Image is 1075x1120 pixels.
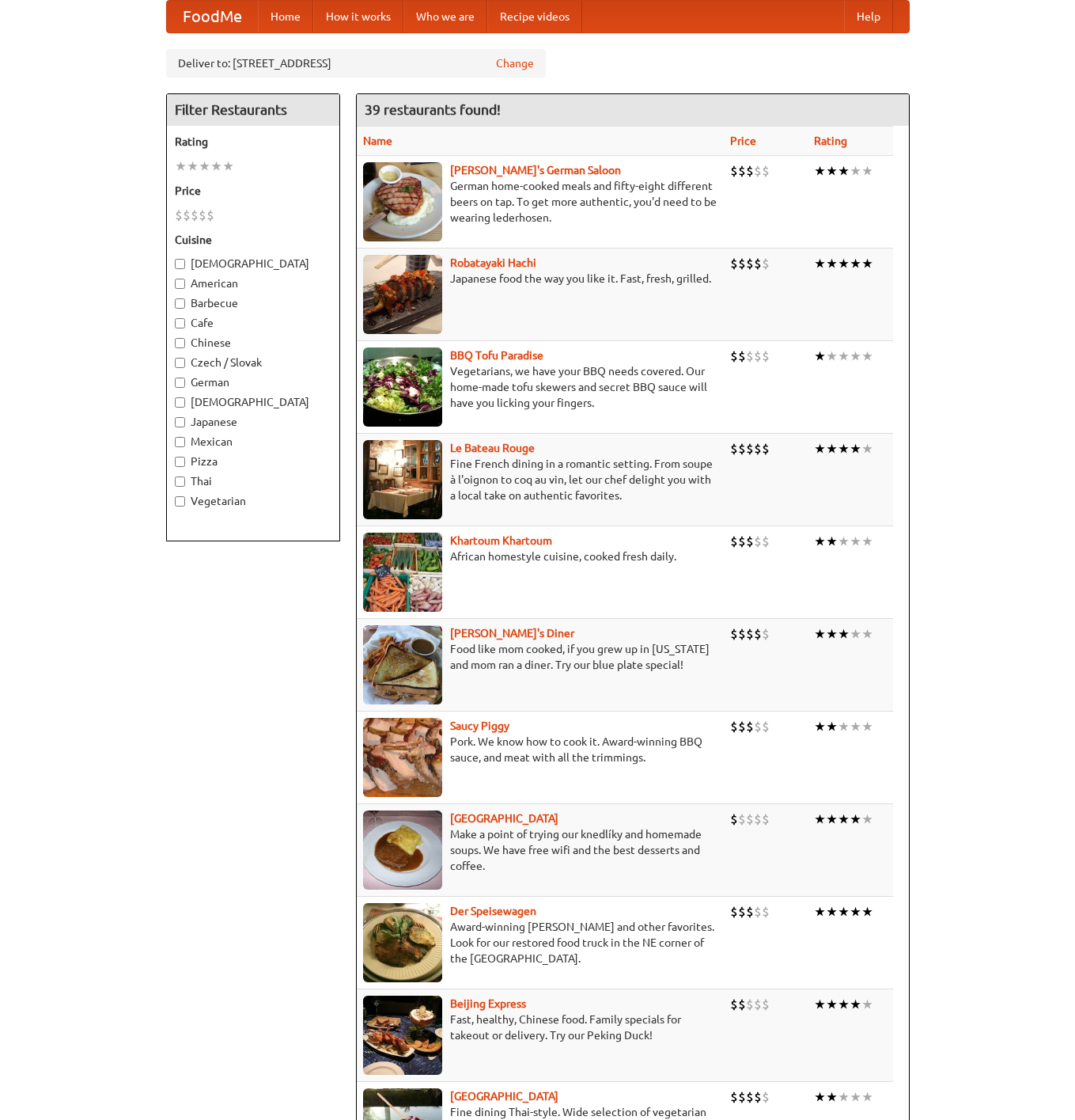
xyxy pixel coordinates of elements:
[450,719,509,732] a: Saucy Piggy
[850,533,861,550] li: ★
[861,625,873,643] li: ★
[175,397,185,408] input: [DEMOGRAPHIC_DATA]
[175,355,331,370] label: Czech / Slovak
[838,347,850,365] li: ★
[450,812,558,825] b: [GEOGRAPHIC_DATA]
[861,440,873,457] li: ★
[814,440,826,457] li: ★
[730,1088,738,1106] li: $
[861,718,873,735] li: ★
[450,534,552,547] b: Khartoum Khartoum
[363,178,717,226] p: German home-cooked meals and fifty-eight different beers on tap. To get more authentic, you'd nee...
[754,625,762,643] li: $
[814,135,847,147] a: Rating
[754,255,762,272] li: $
[850,1088,861,1106] li: ★
[363,533,442,612] img: khartoum.jpg
[167,1,258,32] a: FoodMe
[826,533,838,550] li: ★
[450,997,526,1010] b: Beijing Express
[175,394,331,410] label: [DEMOGRAPHIC_DATA]
[450,349,543,362] b: BBQ Tofu Paradise
[762,255,770,272] li: $
[175,358,185,368] input: Czech / Slovak
[826,255,838,272] li: ★
[746,625,754,643] li: $
[730,162,738,180] li: $
[850,440,861,457] li: ★
[814,903,826,921] li: ★
[175,414,331,430] label: Japanese
[450,627,574,640] a: [PERSON_NAME]'s Diner
[363,549,717,564] p: African homestyle cuisine, cooked fresh daily.
[762,440,770,457] li: $
[496,55,534,71] a: Change
[754,811,762,828] li: $
[754,1088,762,1106] li: $
[730,533,738,550] li: $
[754,996,762,1013] li: $
[754,162,762,180] li: $
[175,434,331,450] label: Mexican
[826,811,838,828] li: ★
[175,158,187,175] li: ★
[258,1,313,32] a: Home
[730,625,738,643] li: $
[730,347,738,365] li: $
[746,996,754,1013] li: $
[826,996,838,1013] li: ★
[363,919,717,966] p: Award-winning [PERSON_NAME] and other favorites. Look for our restored food truck in the NE corne...
[175,493,331,509] label: Vegetarian
[206,207,214,224] li: $
[175,298,185,309] input: Barbecue
[450,905,536,917] a: Der Speisewagen
[167,94,339,126] h4: Filter Restaurants
[210,158,222,175] li: ★
[838,162,850,180] li: ★
[850,718,861,735] li: ★
[175,232,331,248] h5: Cuisine
[222,158,234,175] li: ★
[762,347,770,365] li: $
[738,162,746,180] li: $
[363,826,717,874] p: Make a point of trying our knedlíky and homemade soups. We have free wifi and the best desserts a...
[363,811,442,890] img: czechpoint.jpg
[175,476,185,487] input: Thai
[175,457,185,467] input: Pizza
[363,255,442,334] img: robatayaki.jpg
[738,718,746,735] li: $
[861,347,873,365] li: ★
[838,996,850,1013] li: ★
[838,718,850,735] li: ★
[730,811,738,828] li: $
[166,49,546,78] div: Deliver to: [STREET_ADDRESS]
[363,625,442,704] img: sallys.jpg
[762,718,770,735] li: $
[814,347,826,365] li: ★
[175,295,331,311] label: Barbecue
[746,903,754,921] li: $
[826,903,838,921] li: ★
[738,625,746,643] li: $
[861,811,873,828] li: ★
[187,158,199,175] li: ★
[730,255,738,272] li: $
[814,255,826,272] li: ★
[826,347,838,365] li: ★
[754,440,762,457] li: $
[363,718,442,797] img: saucy.jpg
[175,259,185,269] input: [DEMOGRAPHIC_DATA]
[762,811,770,828] li: $
[738,903,746,921] li: $
[814,625,826,643] li: ★
[450,256,536,269] a: Robatayaki Hachi
[738,996,746,1013] li: $
[363,347,442,427] img: tofuparadise.jpg
[844,1,893,32] a: Help
[450,1090,558,1103] a: [GEOGRAPHIC_DATA]
[450,442,535,454] a: Le Bateau Rouge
